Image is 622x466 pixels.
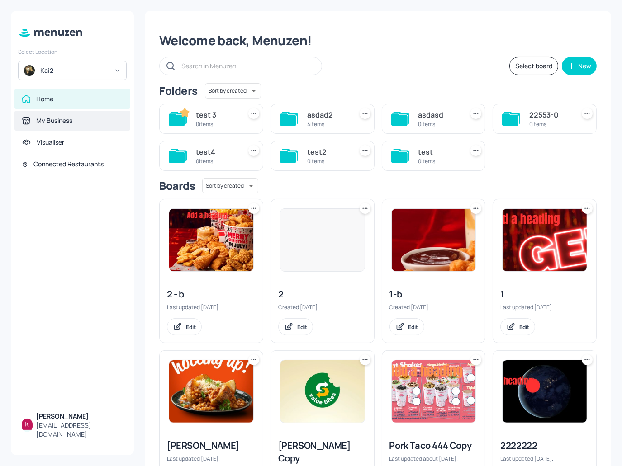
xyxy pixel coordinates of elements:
div: 4 items [307,120,349,128]
div: 0 items [196,120,237,128]
img: avatar [24,65,35,76]
div: My Business [36,116,72,125]
div: test2 [307,146,349,157]
div: 1 [500,288,589,301]
input: Search in Menuzen [181,59,313,72]
div: 0 items [418,157,460,165]
div: 2 - b [167,288,256,301]
button: Select board [509,57,558,75]
div: Edit [519,323,529,331]
div: Edit [186,323,196,331]
img: 2025-07-31-1753949858356ya9dtfnusbi.jpeg [503,360,587,423]
div: [PERSON_NAME] [167,439,256,452]
div: Select Location [18,48,127,56]
img: 2025-08-04-1754305660757xv9gr5oquga.jpeg [503,209,587,271]
div: asdasd [418,109,460,120]
div: Sort by created [205,82,261,100]
div: Created [DATE]. [278,303,367,311]
div: 2222222 [500,439,589,452]
div: Kai2 [40,66,109,75]
img: 2025-08-09-1754765089600xzyclyutpsk.jpeg [392,360,476,423]
div: Last updated [DATE]. [500,455,589,462]
div: Edit [297,323,307,331]
div: Last updated [DATE]. [500,303,589,311]
div: Visualiser [37,138,64,147]
div: [EMAIL_ADDRESS][DOMAIN_NAME] [36,421,123,439]
div: Boards [159,179,195,193]
div: 0 items [529,120,571,128]
div: Welcome back, Menuzen! [159,33,597,49]
div: Created [DATE]. [389,303,478,311]
div: test [418,146,460,157]
div: 0 items [196,157,237,165]
div: 0 items [307,157,349,165]
div: Last updated [DATE]. [167,303,256,311]
div: [PERSON_NAME] Copy [278,439,367,465]
img: 2025-08-04-1754333393155vhvmy2hpzrc.jpeg [169,209,253,271]
div: Edit [408,323,418,331]
div: [PERSON_NAME] [36,412,123,421]
button: New [562,57,597,75]
img: 2025-08-04-1754305479136vc23vm0j9vr.jpeg [392,209,476,271]
div: Last updated [DATE]. [167,455,256,462]
div: Pork Taco 444 Copy [389,439,478,452]
img: ALm5wu0uMJs5_eqw6oihenv1OotFdBXgP3vgpp2z_jxl=s96-c [22,419,33,429]
div: Home [36,94,53,104]
div: 22553-0 [529,109,571,120]
img: 2025-08-04-17542828874751hy7ke745zt.jpeg [169,360,253,423]
div: Connected Restaurants [33,160,104,169]
div: 1-b [389,288,478,301]
div: asdad2 [307,109,349,120]
div: Last updated about [DATE]. [389,455,478,462]
div: 2 [278,288,367,301]
div: New [578,63,591,69]
div: test 3 [196,109,237,120]
div: test4 [196,146,237,157]
div: Folders [159,84,198,98]
img: 2025-09-18-1758214637991pr5s0nzly5.jpeg [280,360,365,423]
div: Sort by created [202,177,258,195]
div: 0 items [418,120,460,128]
